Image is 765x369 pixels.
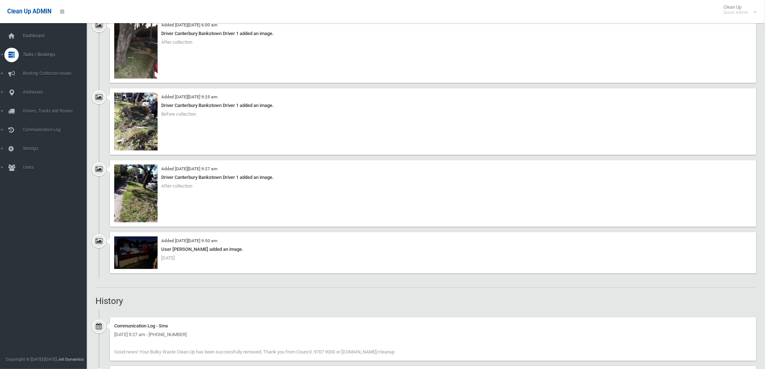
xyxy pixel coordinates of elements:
[21,52,93,57] span: Tasks / Bookings
[114,21,158,78] img: 2025-08-2606.00.467891019956688841885.jpg
[114,322,752,330] div: Communication Log - Sms
[161,238,217,243] small: Added [DATE][DATE] 9:50 am
[114,349,394,355] span: Good news! Your Bulky Waste Clean Up has been successfully removed. Thank you from Council. 9707 ...
[720,4,756,15] span: Clean Up
[114,101,752,110] div: Driver Canterbury Bankstown Driver 1 added an image.
[161,166,217,171] small: Added [DATE][DATE] 9:27 am
[6,357,57,362] span: Copyright © [DATE]-[DATE]
[161,183,192,189] span: After collection
[161,22,217,27] small: Added [DATE][DATE] 6:00 am
[114,236,158,269] img: MNAT2322.JPG
[114,164,158,222] img: 2025-08-2809.26.512514466696138208360.jpg
[114,29,752,38] div: Driver Canterbury Bankstown Driver 1 added an image.
[21,127,93,132] span: Communication Log
[95,296,756,306] h2: History
[114,173,752,182] div: Driver Canterbury Bankstown Driver 1 added an image.
[114,330,752,339] div: [DATE] 9:27 am - [PHONE_NUMBER]
[21,33,93,38] span: Dashboard
[114,93,158,150] img: 2025-08-2809.25.252374927935308571481.jpg
[161,111,196,117] span: Before collection
[161,39,192,45] span: After collection
[161,94,217,99] small: Added [DATE][DATE] 9:25 am
[21,90,93,95] span: Addresses
[58,357,84,362] strong: Jet Dynamics
[161,255,175,261] span: [DATE]
[21,146,93,151] span: Settings
[21,165,93,170] span: Users
[724,10,749,15] small: Super Admin
[21,108,93,113] span: Drivers, Trucks and Routes
[7,8,51,15] span: Clean Up ADMIN
[21,71,93,76] span: Booking Collection Issues
[114,245,752,254] div: User [PERSON_NAME] added an image.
